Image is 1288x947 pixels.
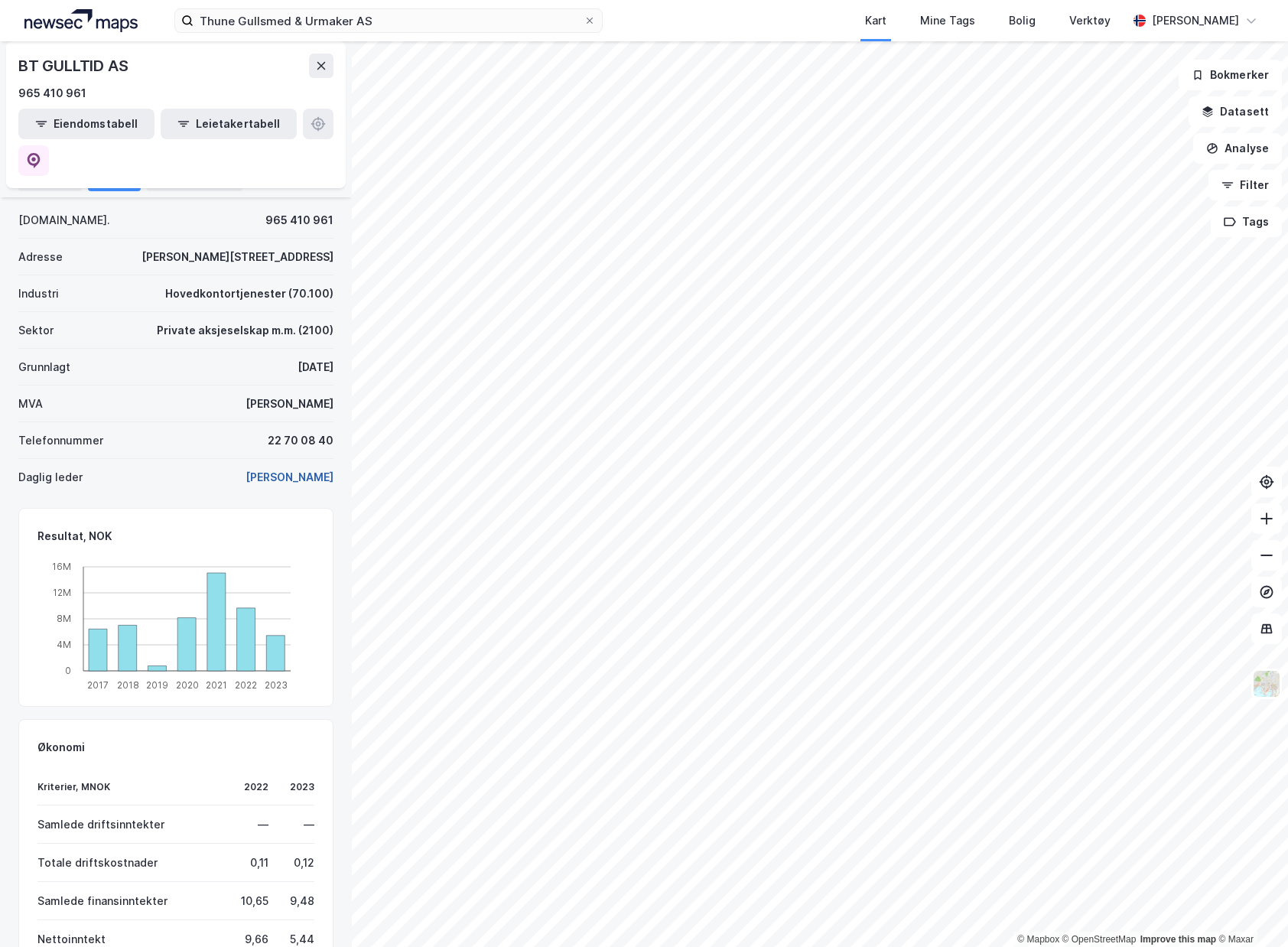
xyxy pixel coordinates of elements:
[37,738,85,757] div: Økonomi
[57,613,71,624] tspan: 8M
[18,248,63,266] div: Adresse
[287,781,314,792] div: 2023
[265,679,288,690] tspan: 2023
[1208,170,1282,200] button: Filter
[18,358,70,376] div: Grunnlagt
[87,679,109,690] tspan: 2017
[37,527,314,545] div: Resultat, NOK
[176,679,199,690] tspan: 2020
[235,679,257,690] tspan: 2022
[287,856,314,869] div: 0,12
[206,679,227,690] tspan: 2021
[157,321,333,340] div: Private aksjeselskap m.m. (2100)
[241,932,268,945] div: 9,66
[1062,934,1137,945] a: OpenStreetMap
[37,818,223,831] div: Samlede driftsinntekter
[57,639,71,650] tspan: 4M
[18,285,59,303] div: Industri
[241,894,268,907] div: 10,65
[1189,96,1282,127] button: Datasett
[37,894,223,907] div: Samlede finansinntekter
[241,818,268,831] div: —
[18,84,86,103] div: 965 410 961
[24,9,138,32] img: logo.a4113a55bc3d86da70a041830d287a7e.svg
[1152,11,1239,30] div: [PERSON_NAME]
[268,431,333,450] div: 22 70 08 40
[287,818,314,831] div: —
[161,109,297,139] button: Leietakertabell
[1069,11,1111,30] div: Verktøy
[1212,874,1288,947] iframe: Chat Widget
[265,211,333,229] div: 965 410 961
[1009,11,1036,30] div: Bolig
[18,431,103,450] div: Telefonnummer
[37,856,223,869] div: Totale driftskostnader
[1211,207,1282,237] button: Tags
[146,679,168,690] tspan: 2019
[18,54,131,78] div: BT GULLTID AS
[1212,874,1288,947] div: Kontrollprogram for chat
[1017,934,1059,945] a: Mapbox
[194,9,584,32] input: Søk på adresse, matrikkel, gårdeiere, leietakere eller personer
[1193,133,1282,164] button: Analyse
[37,781,223,792] div: Kriterier, MNOK
[52,561,71,572] tspan: 16M
[18,468,83,487] div: Daglig leder
[18,109,154,139] button: Eiendomstabell
[1252,669,1281,698] img: Z
[865,11,886,30] div: Kart
[241,781,268,792] div: 2022
[298,358,333,376] div: [DATE]
[18,321,54,340] div: Sektor
[141,248,333,266] div: [PERSON_NAME][STREET_ADDRESS]
[37,932,223,945] div: Nettoinntekt
[241,856,268,869] div: 0,11
[287,894,314,907] div: 9,48
[18,211,110,229] div: [DOMAIN_NAME].
[1140,934,1216,945] a: Improve this map
[1179,60,1282,90] button: Bokmerker
[287,932,314,945] div: 5,44
[920,11,975,30] div: Mine Tags
[18,395,43,413] div: MVA
[117,679,139,690] tspan: 2018
[65,665,71,676] tspan: 0
[246,395,333,413] div: [PERSON_NAME]
[165,285,333,303] div: Hovedkontortjenester (70.100)
[53,587,71,598] tspan: 12M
